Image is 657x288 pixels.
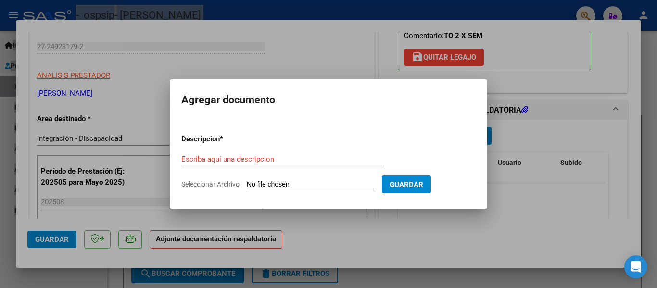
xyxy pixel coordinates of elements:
h2: Agregar documento [181,91,476,109]
button: Guardar [382,175,431,193]
span: Guardar [390,180,423,189]
p: Descripcion [181,134,270,145]
div: Open Intercom Messenger [624,255,647,278]
span: Seleccionar Archivo [181,180,240,188]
